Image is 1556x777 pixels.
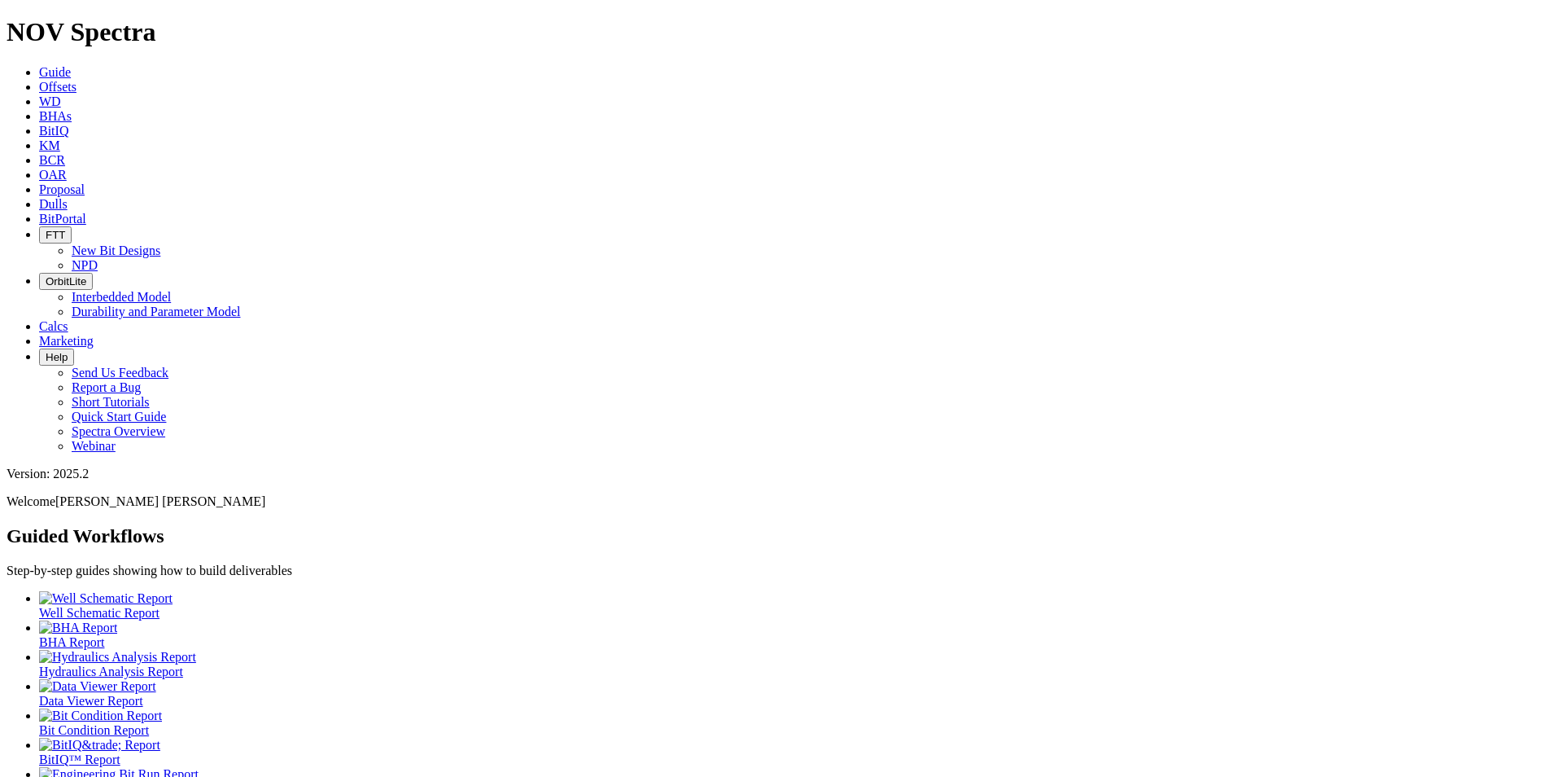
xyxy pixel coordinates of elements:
span: Data Viewer Report [39,694,143,708]
a: Well Schematic Report Well Schematic Report [39,591,1549,620]
a: Data Viewer Report Data Viewer Report [39,679,1549,708]
a: BitPortal [39,212,86,226]
img: BHA Report [39,621,117,635]
h1: NOV Spectra [7,17,1549,47]
span: FTT [46,229,65,241]
a: Webinar [72,439,116,453]
button: FTT [39,226,72,244]
a: New Bit Designs [72,244,160,257]
a: BHAs [39,109,72,123]
a: Spectra Overview [72,424,165,438]
img: Well Schematic Report [39,591,173,606]
img: BitIQ&trade; Report [39,738,160,753]
p: Step-by-step guides showing how to build deliverables [7,564,1549,578]
a: Proposal [39,182,85,196]
span: Bit Condition Report [39,723,149,737]
a: Guide [39,65,71,79]
span: Hydraulics Analysis Report [39,665,183,678]
a: Interbedded Model [72,290,171,304]
a: Report a Bug [72,380,141,394]
a: BitIQ [39,124,68,138]
a: Marketing [39,334,94,348]
img: Bit Condition Report [39,709,162,723]
a: BCR [39,153,65,167]
span: Well Schematic Report [39,606,160,620]
a: Send Us Feedback [72,366,168,380]
a: Calcs [39,319,68,333]
img: Data Viewer Report [39,679,156,694]
a: Hydraulics Analysis Report Hydraulics Analysis Report [39,650,1549,678]
a: OAR [39,168,67,182]
span: BHA Report [39,635,104,649]
button: Help [39,349,74,366]
img: Hydraulics Analysis Report [39,650,196,665]
a: Quick Start Guide [72,410,166,424]
a: Durability and Parameter Model [72,305,241,318]
span: [PERSON_NAME] [PERSON_NAME] [55,494,265,508]
a: BitIQ&trade; Report BitIQ™ Report [39,738,1549,766]
a: Bit Condition Report Bit Condition Report [39,709,1549,737]
a: KM [39,138,60,152]
span: BitIQ™ Report [39,753,120,766]
button: OrbitLite [39,273,93,290]
p: Welcome [7,494,1549,509]
div: Version: 2025.2 [7,467,1549,481]
a: NPD [72,258,98,272]
span: OrbitLite [46,275,86,288]
a: Short Tutorials [72,395,150,409]
h2: Guided Workflows [7,525,1549,547]
a: Dulls [39,197,68,211]
a: BHA Report BHA Report [39,621,1549,649]
a: Offsets [39,80,76,94]
span: Help [46,351,68,363]
a: WD [39,94,61,108]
